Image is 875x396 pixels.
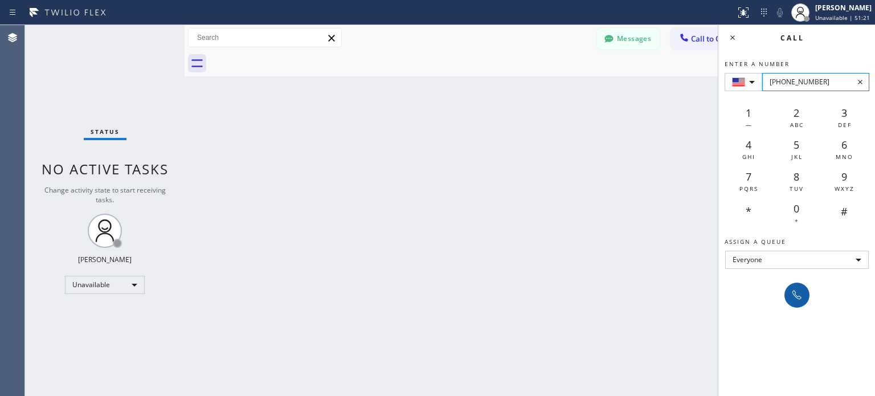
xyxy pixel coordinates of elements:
[835,185,854,193] span: WXYZ
[794,170,799,183] span: 8
[189,28,341,47] input: Search
[44,185,166,205] span: Change activity state to start receiving tasks.
[742,153,755,161] span: GHI
[725,238,786,246] span: Assign a queue
[791,153,803,161] span: JKL
[838,121,852,129] span: DEF
[815,14,870,22] span: Unavailable | 51:21
[794,202,799,215] span: 0
[42,160,169,178] span: No active tasks
[841,106,847,120] span: 3
[91,128,120,136] span: Status
[739,185,758,193] span: PQRS
[790,121,804,129] span: ABC
[780,33,804,43] span: Call
[841,205,848,218] span: #
[772,5,788,21] button: Mute
[671,28,758,50] button: Call to Customer
[725,60,790,68] span: Enter a number
[746,138,751,152] span: 4
[65,276,145,294] div: Unavailable
[836,153,853,161] span: MNO
[725,251,869,269] div: Everyone
[794,106,799,120] span: 2
[597,28,660,50] button: Messages
[795,217,799,224] span: +
[794,138,799,152] span: 5
[746,170,751,183] span: 7
[815,3,872,13] div: [PERSON_NAME]
[841,138,847,152] span: 6
[790,185,804,193] span: TUV
[746,106,751,120] span: 1
[691,34,751,44] span: Call to Customer
[746,121,753,129] span: —
[841,170,847,183] span: 9
[78,255,132,264] div: [PERSON_NAME]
